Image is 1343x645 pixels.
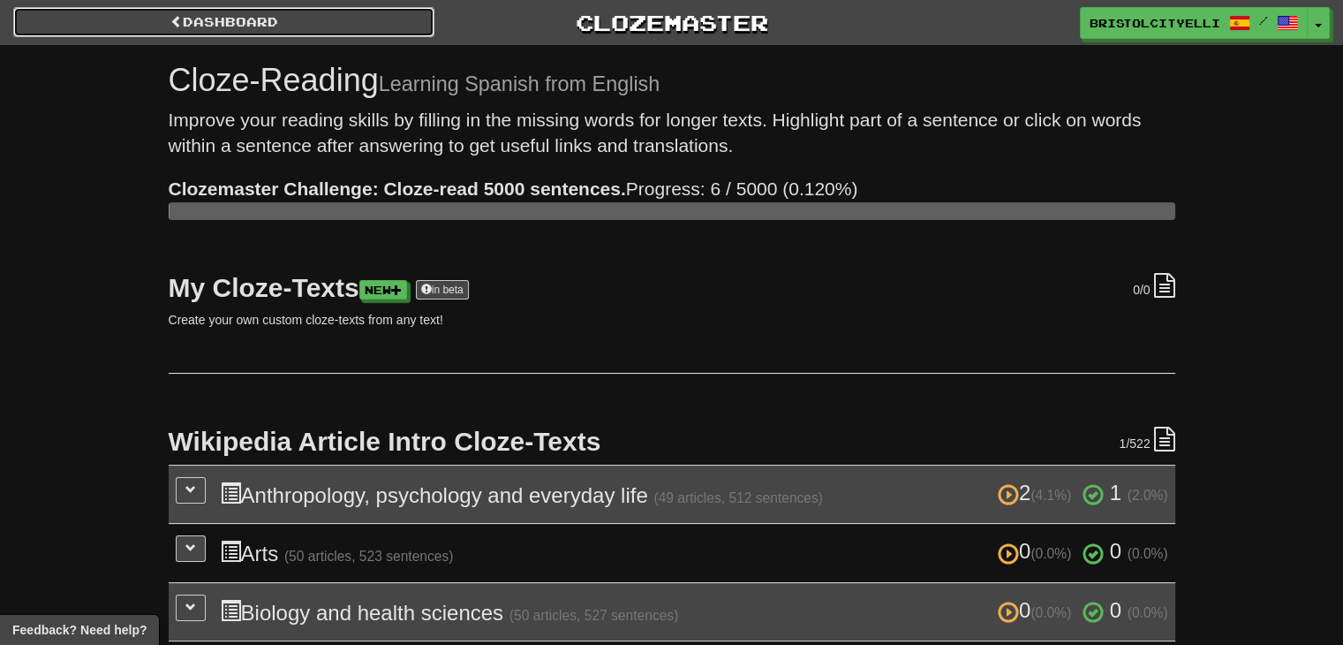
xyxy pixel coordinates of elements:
h3: Arts [220,540,1168,565]
small: Learning Spanish from English [379,72,660,95]
a: bristolcityelliot / [1080,7,1308,39]
h3: Anthropology, psychology and everyday life [220,482,1168,507]
span: 1 [1119,436,1126,451]
a: Clozemaster [461,7,882,38]
small: (4.1%) [1030,488,1071,503]
span: 0 [998,539,1077,563]
span: / [1259,14,1268,27]
div: /522 [1119,427,1174,452]
strong: Clozemaster Challenge: Cloze-read 5000 sentences. [169,178,626,199]
small: (50 articles, 527 sentences) [509,608,679,623]
small: (0.0%) [1030,546,1071,561]
p: Create your own custom cloze-texts from any text! [169,311,1175,329]
small: (0.0%) [1128,605,1168,620]
span: bristolcityelliot [1090,15,1220,31]
div: /0 [1133,273,1174,299]
span: 0 [1110,598,1121,622]
p: Improve your reading skills by filling in the missing words for longer texts. Highlight part of a... [169,107,1175,159]
span: 0 [1110,539,1121,563]
small: (50 articles, 523 sentences) [284,549,454,564]
small: (0.0%) [1128,546,1168,561]
span: Open feedback widget [12,621,147,639]
span: 0 [998,598,1077,622]
a: New [359,280,407,300]
h1: Cloze-Reading [169,63,1175,98]
small: (2.0%) [1128,488,1168,503]
h3: Biology and health sciences [220,599,1168,625]
small: (49 articles, 512 sentences) [653,490,823,505]
span: 0 [1133,283,1140,297]
span: Progress: 6 / 5000 (0.120%) [169,178,858,199]
h2: My Cloze-Texts [169,273,1175,302]
span: 2 [998,481,1077,505]
span: 1 [1110,481,1121,505]
a: Dashboard [13,7,434,37]
small: (0.0%) [1030,605,1071,620]
h2: Wikipedia Article Intro Cloze-Texts [169,427,1175,456]
a: in beta [416,280,469,300]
